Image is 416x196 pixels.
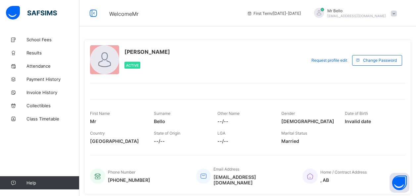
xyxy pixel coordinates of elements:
span: Collectibles [26,103,79,108]
span: Mr Bello [327,8,386,13]
span: Bello [154,118,208,124]
span: --/-- [154,138,208,144]
span: [PHONE_NUMBER] [108,177,150,183]
span: --/-- [217,118,271,124]
span: Invalid date [345,118,399,124]
span: --/-- [217,138,271,144]
span: [EMAIL_ADDRESS][DOMAIN_NAME] [213,174,293,185]
span: Marital Status [281,131,307,136]
span: [GEOGRAPHIC_DATA] [90,138,144,144]
span: Other Name [217,111,240,116]
span: , AB [320,177,367,183]
span: Class Timetable [26,116,79,121]
span: [DEMOGRAPHIC_DATA] [281,118,335,124]
span: Help [26,180,79,185]
span: Active [126,63,139,67]
span: School Fees [26,37,79,42]
span: Attendance [26,63,79,69]
span: State of Origin [154,131,180,136]
span: Mr [90,118,144,124]
span: Results [26,50,79,55]
span: First Name [90,111,110,116]
img: safsims [6,6,57,20]
span: Phone Number [108,170,135,175]
span: Change Password [363,58,397,63]
span: Email Address [213,167,239,172]
span: [PERSON_NAME] [124,49,170,55]
span: session/term information [247,11,301,16]
button: Open asap [390,173,409,193]
span: Home / Contract Address [320,170,367,175]
span: Gender [281,111,295,116]
span: Date of Birth [345,111,368,116]
span: LGA [217,131,225,136]
span: Request profile edit [311,58,347,63]
span: Payment History [26,77,79,82]
span: Welcome Mr [109,11,139,17]
div: MrBello [307,8,400,19]
span: Surname [154,111,170,116]
span: [EMAIL_ADDRESS][DOMAIN_NAME] [327,14,386,18]
span: Invoice History [26,90,79,95]
span: Married [281,138,335,144]
span: Country [90,131,105,136]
